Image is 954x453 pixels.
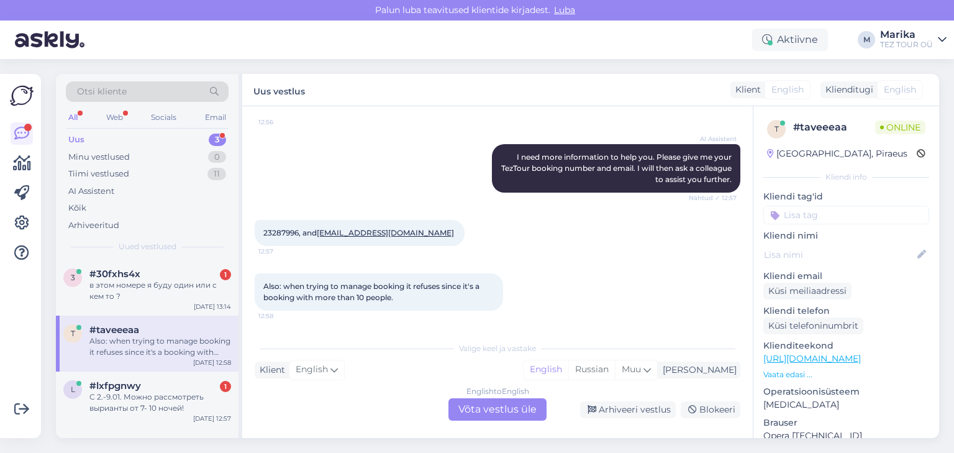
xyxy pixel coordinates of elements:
[208,151,226,163] div: 0
[296,363,328,377] span: English
[255,364,285,377] div: Klient
[763,283,852,300] div: Küsi meiliaadressi
[68,219,119,232] div: Arhiveeritud
[763,398,929,411] p: [MEDICAL_DATA]
[89,391,231,414] div: С 2.-9.01. Можно рассмотреть вырианты от 7- 10 ночей!
[66,109,80,126] div: All
[763,369,929,380] p: Vaata edasi ...
[622,364,641,375] span: Muu
[730,83,761,96] div: Klient
[466,386,529,397] div: English to English
[568,360,615,379] div: Russian
[258,311,305,321] span: 12:58
[194,302,231,311] div: [DATE] 13:14
[524,360,568,379] div: English
[89,380,141,391] span: #lxfpgnwy
[880,40,933,50] div: TEZ TOUR OÜ
[763,304,929,318] p: Kliendi telefon
[317,228,454,237] a: [EMAIL_ADDRESS][DOMAIN_NAME]
[763,416,929,429] p: Brauser
[875,121,925,134] span: Online
[884,83,916,96] span: English
[263,281,481,302] span: Also: when trying to manage booking it refuses since it's a booking with more than 10 people.
[763,229,929,242] p: Kliendi nimi
[193,414,231,423] div: [DATE] 12:57
[763,339,929,352] p: Klienditeekond
[689,193,737,203] span: Nähtud ✓ 12:57
[104,109,125,126] div: Web
[767,147,907,160] div: [GEOGRAPHIC_DATA], Piraeus
[258,117,305,127] span: 12:56
[763,172,929,183] div: Kliendi info
[71,329,75,338] span: t
[68,202,86,214] div: Kõik
[580,401,676,418] div: Arhiveeri vestlus
[89,324,139,336] span: #taveeeaa
[71,385,75,394] span: l
[89,336,231,358] div: Also: when trying to manage booking it refuses since it's a booking with more than 10 people.
[71,273,75,282] span: 3
[89,280,231,302] div: в этом номере я буду один или с кем то ?
[10,84,34,108] img: Askly Logo
[220,381,231,392] div: 1
[258,247,305,256] span: 12:57
[68,168,129,180] div: Tiimi vestlused
[550,4,579,16] span: Luba
[220,269,231,280] div: 1
[263,228,456,237] span: 23287996, and
[448,398,547,421] div: Võta vestlus üle
[763,270,929,283] p: Kliendi email
[880,30,947,50] a: MarikaTEZ TOUR OÜ
[764,248,915,262] input: Lisa nimi
[752,29,828,51] div: Aktiivne
[763,190,929,203] p: Kliendi tag'id
[880,30,933,40] div: Marika
[68,134,84,146] div: Uus
[207,168,226,180] div: 11
[763,385,929,398] p: Operatsioonisüsteem
[763,353,861,364] a: [URL][DOMAIN_NAME]
[77,85,127,98] span: Otsi kliente
[763,206,929,224] input: Lisa tag
[253,81,305,98] label: Uus vestlus
[658,364,737,377] div: [PERSON_NAME]
[89,268,140,280] span: #30fxhs4x
[119,241,176,252] span: Uued vestlused
[775,124,779,134] span: t
[858,31,875,48] div: M
[148,109,179,126] div: Socials
[68,151,130,163] div: Minu vestlused
[68,185,114,198] div: AI Assistent
[501,152,734,184] span: I need more information to help you. Please give me your TezTour booking number and email. I will...
[763,318,863,334] div: Küsi telefoninumbrit
[681,401,740,418] div: Blokeeri
[763,429,929,442] p: Opera [TECHNICAL_ID]
[193,358,231,367] div: [DATE] 12:58
[255,343,740,354] div: Valige keel ja vastake
[820,83,873,96] div: Klienditugi
[690,134,737,144] span: AI Assistent
[793,120,875,135] div: # taveeeaa
[202,109,229,126] div: Email
[209,134,226,146] div: 3
[771,83,804,96] span: English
